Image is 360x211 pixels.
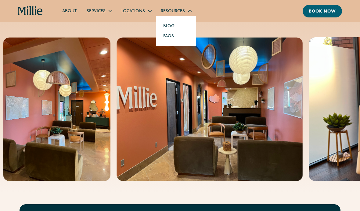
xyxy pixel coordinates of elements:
[309,9,336,15] div: Book now
[156,6,196,16] div: Resources
[158,31,179,41] a: FAQs
[303,5,342,17] a: Book now
[158,21,179,31] a: Blog
[87,8,106,15] div: Services
[121,8,145,15] div: Locations
[117,6,156,16] div: Locations
[82,6,117,16] div: Services
[18,6,43,16] a: home
[57,6,82,16] a: About
[161,8,185,15] div: Resources
[156,16,196,46] nav: Resources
